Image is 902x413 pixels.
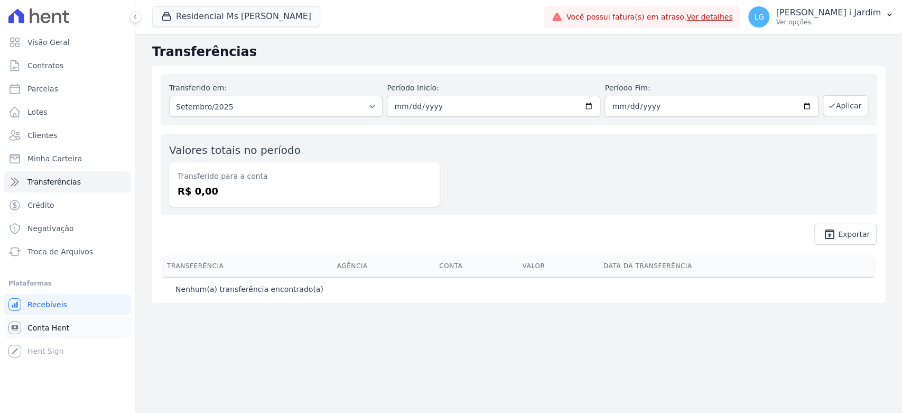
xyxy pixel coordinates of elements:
a: Contratos [4,55,131,76]
p: [PERSON_NAME] i Jardim [776,7,881,18]
span: Contratos [27,60,63,71]
a: Ver detalhes [686,13,733,21]
a: Minha Carteira [4,148,131,169]
p: Nenhum(a) transferência encontrado(a) [175,284,323,295]
th: Transferência [163,255,333,277]
th: Agência [333,255,435,277]
a: Visão Geral [4,32,131,53]
a: Lotes [4,102,131,123]
button: Aplicar [823,95,868,116]
dd: R$ 0,00 [178,184,431,198]
span: LG [754,13,764,21]
span: Visão Geral [27,37,70,48]
span: Minha Carteira [27,153,82,164]
label: Período Fim: [605,82,818,94]
span: Clientes [27,130,57,141]
span: Parcelas [27,84,58,94]
label: Transferido em: [169,84,227,92]
button: LG [PERSON_NAME] i Jardim Ver opções [740,2,902,32]
a: unarchive Exportar [814,224,877,245]
span: Crédito [27,200,54,210]
span: Conta Hent [27,323,69,333]
dt: Transferido para a conta [178,171,431,182]
a: Negativação [4,218,131,239]
th: Conta [435,255,518,277]
div: Plataformas [8,277,126,290]
span: Negativação [27,223,74,234]
a: Crédito [4,195,131,216]
span: Transferências [27,177,81,187]
span: Você possui fatura(s) em atraso. [566,12,733,23]
a: Parcelas [4,78,131,99]
button: Residencial Ms [PERSON_NAME] [152,6,320,26]
h2: Transferências [152,42,885,61]
span: Lotes [27,107,48,117]
a: Recebíveis [4,294,131,315]
a: Conta Hent [4,317,131,338]
a: Clientes [4,125,131,146]
i: unarchive [823,228,836,241]
p: Ver opções [776,18,881,26]
th: Data da Transferência [599,255,853,277]
span: Recebíveis [27,299,67,310]
a: Transferências [4,171,131,192]
label: Valores totais no período [169,144,301,157]
label: Período Inicío: [387,82,600,94]
span: Troca de Arquivos [27,246,93,257]
a: Troca de Arquivos [4,241,131,262]
span: Exportar [838,231,870,237]
th: Valor [518,255,599,277]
